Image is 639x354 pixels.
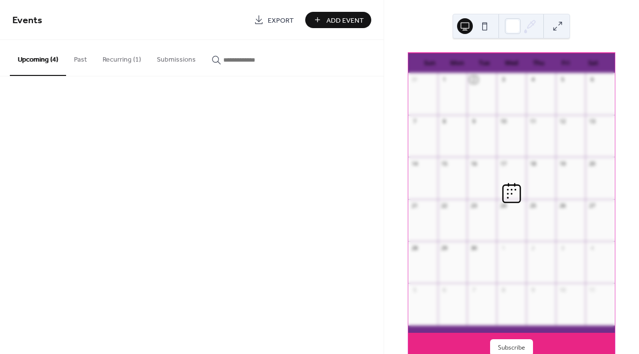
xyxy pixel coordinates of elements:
[580,53,607,73] div: Sat
[10,40,66,76] button: Upcoming (4)
[529,202,536,210] div: 25
[470,53,497,73] div: Tue
[559,160,566,167] div: 19
[529,118,536,125] div: 11
[411,286,419,293] div: 5
[95,40,149,75] button: Recurring (1)
[588,286,596,293] div: 11
[247,12,301,28] a: Export
[470,244,477,251] div: 30
[499,202,507,210] div: 24
[499,160,507,167] div: 17
[529,286,536,293] div: 9
[411,118,419,125] div: 7
[588,202,596,210] div: 27
[326,15,364,26] span: Add Event
[470,160,477,167] div: 16
[559,244,566,251] div: 3
[441,76,448,83] div: 1
[559,286,566,293] div: 10
[559,202,566,210] div: 26
[552,53,579,73] div: Fri
[559,76,566,83] div: 5
[588,76,596,83] div: 6
[12,11,42,30] span: Events
[499,286,507,293] div: 8
[588,244,596,251] div: 4
[411,160,419,167] div: 14
[529,76,536,83] div: 4
[525,53,552,73] div: Thu
[499,118,507,125] div: 10
[470,286,477,293] div: 7
[441,244,448,251] div: 29
[441,118,448,125] div: 8
[441,160,448,167] div: 15
[411,202,419,210] div: 21
[149,40,204,75] button: Submissions
[529,244,536,251] div: 2
[499,244,507,251] div: 1
[529,160,536,167] div: 18
[411,76,419,83] div: 31
[498,53,525,73] div: Wed
[470,76,477,83] div: 2
[588,118,596,125] div: 13
[441,286,448,293] div: 6
[441,202,448,210] div: 22
[559,118,566,125] div: 12
[66,40,95,75] button: Past
[443,53,470,73] div: Mon
[588,160,596,167] div: 20
[305,12,371,28] button: Add Event
[470,202,477,210] div: 23
[499,76,507,83] div: 3
[268,15,294,26] span: Export
[470,118,477,125] div: 9
[411,244,419,251] div: 28
[416,53,443,73] div: Sun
